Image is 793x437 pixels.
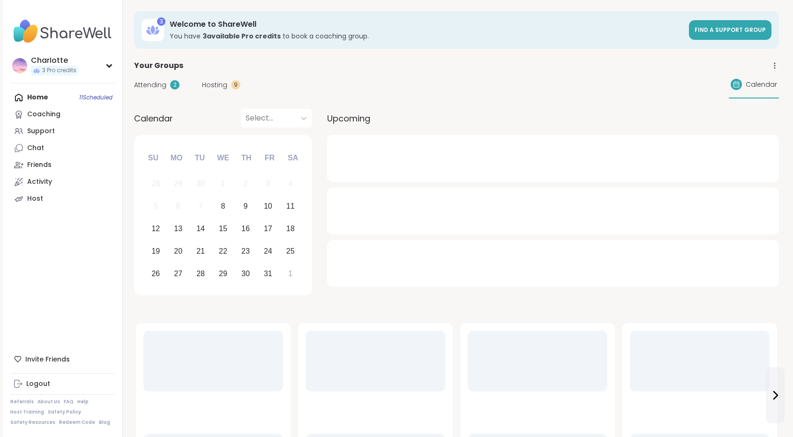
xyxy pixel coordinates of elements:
[241,222,250,235] div: 16
[144,173,301,285] div: month 2025-10
[64,399,74,405] a: FAQ
[48,409,81,415] a: Safety Policy
[258,219,278,239] div: Choose Friday, October 17th, 2025
[191,196,211,217] div: Not available Tuesday, October 7th, 2025
[10,399,34,405] a: Referrals
[236,219,256,239] div: Choose Thursday, October 16th, 2025
[213,241,233,261] div: Choose Wednesday, October 22nd, 2025
[146,196,166,217] div: Not available Sunday, October 5th, 2025
[27,127,55,136] div: Support
[99,419,110,426] a: Blog
[134,112,173,125] span: Calendar
[77,399,89,405] a: Help
[168,264,188,284] div: Choose Monday, October 27th, 2025
[191,264,211,284] div: Choose Tuesday, October 28th, 2025
[236,196,256,217] div: Choose Thursday, October 9th, 2025
[288,267,292,280] div: 1
[168,241,188,261] div: Choose Monday, October 20th, 2025
[10,140,115,157] a: Chat
[10,419,55,426] a: Safety Resources
[189,148,210,168] div: Tu
[689,20,771,40] a: Find a support group
[243,177,247,190] div: 2
[196,222,205,235] div: 14
[213,196,233,217] div: Choose Wednesday, October 8th, 2025
[241,267,250,280] div: 30
[258,241,278,261] div: Choose Friday, October 24th, 2025
[10,106,115,123] a: Coaching
[27,160,52,170] div: Friends
[196,177,205,190] div: 30
[219,245,227,257] div: 22
[280,196,300,217] div: Choose Saturday, October 11th, 2025
[151,222,160,235] div: 12
[146,241,166,261] div: Choose Sunday, October 19th, 2025
[258,264,278,284] div: Choose Friday, October 31st, 2025
[10,190,115,207] a: Host
[146,174,166,194] div: Not available Sunday, September 28th, 2025
[266,177,270,190] div: 3
[259,148,280,168] div: Fr
[213,148,233,168] div: We
[10,123,115,140] a: Support
[280,264,300,284] div: Choose Saturday, November 1st, 2025
[264,245,272,257] div: 24
[174,177,182,190] div: 29
[170,31,683,41] h3: You have to book a coaching group.
[170,80,180,90] div: 2
[213,219,233,239] div: Choose Wednesday, October 15th, 2025
[286,200,295,212] div: 11
[264,267,272,280] div: 31
[31,55,78,66] div: CharIotte
[143,148,164,168] div: Su
[27,110,60,119] div: Coaching
[157,17,165,26] div: 3
[286,222,295,235] div: 18
[168,196,188,217] div: Not available Monday, October 6th, 2025
[283,148,303,168] div: Sa
[236,241,256,261] div: Choose Thursday, October 23rd, 2025
[202,31,281,41] b: 3 available Pro credit s
[134,80,166,90] span: Attending
[243,200,247,212] div: 9
[258,174,278,194] div: Not available Friday, October 3rd, 2025
[221,177,225,190] div: 1
[26,379,50,389] div: Logout
[166,148,187,168] div: Mo
[191,174,211,194] div: Not available Tuesday, September 30th, 2025
[146,219,166,239] div: Choose Sunday, October 12th, 2025
[59,419,95,426] a: Redeem Code
[236,148,257,168] div: Th
[27,143,44,153] div: Chat
[151,245,160,257] div: 19
[288,177,292,190] div: 4
[196,267,205,280] div: 28
[10,351,115,368] div: Invite Friends
[174,245,182,257] div: 20
[12,58,27,73] img: CharIotte
[236,264,256,284] div: Choose Thursday, October 30th, 2025
[176,200,180,212] div: 6
[219,267,227,280] div: 29
[134,60,183,71] span: Your Groups
[219,222,227,235] div: 15
[174,267,182,280] div: 27
[241,245,250,257] div: 23
[168,174,188,194] div: Not available Monday, September 29th, 2025
[746,80,777,90] span: Calendar
[154,200,158,212] div: 5
[327,112,370,125] span: Upcoming
[10,157,115,173] a: Friends
[264,200,272,212] div: 10
[221,200,225,212] div: 8
[10,376,115,392] a: Logout
[280,241,300,261] div: Choose Saturday, October 25th, 2025
[202,80,227,90] span: Hosting
[42,67,76,75] span: 3 Pro credits
[10,15,115,48] img: ShareWell Nav Logo
[151,267,160,280] div: 26
[280,219,300,239] div: Choose Saturday, October 18th, 2025
[264,222,272,235] div: 17
[170,19,683,30] h3: Welcome to ShareWell
[280,174,300,194] div: Not available Saturday, October 4th, 2025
